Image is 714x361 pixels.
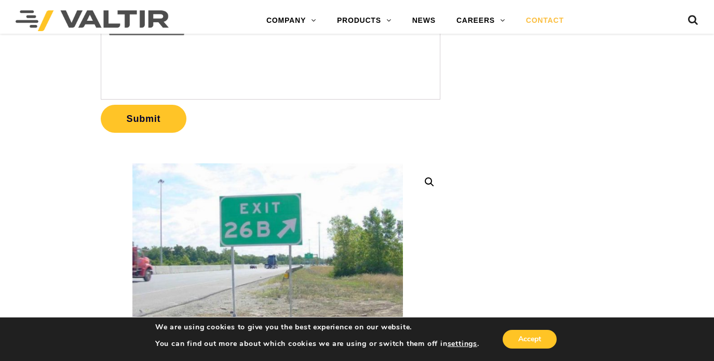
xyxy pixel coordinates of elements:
[16,10,169,31] img: Valtir
[155,323,479,332] p: We are using cookies to give you the best experience on our website.
[402,10,446,31] a: NEWS
[503,330,557,349] button: Accept
[446,10,516,31] a: CAREERS
[256,10,327,31] a: COMPANY
[448,339,477,349] button: settings
[155,339,479,349] p: You can find out more about which cookies we are using or switch them off in .
[101,105,187,133] button: Submit
[327,10,402,31] a: PRODUCTS
[516,10,574,31] a: CONTACT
